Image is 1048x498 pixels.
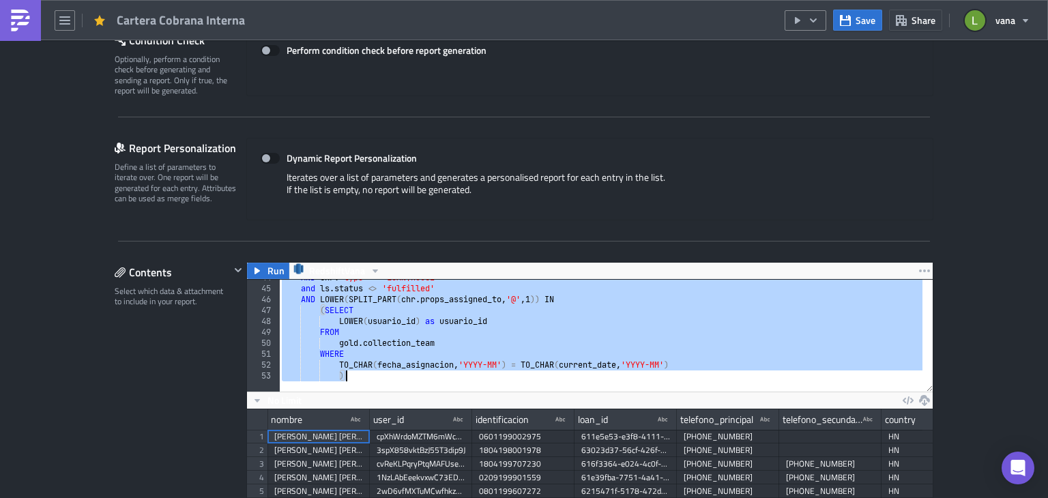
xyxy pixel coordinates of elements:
div: 616f3364-e024-4c0f-8ff2-9238756b5b98 [581,457,670,471]
div: HN [888,457,977,471]
button: vana [957,5,1038,35]
div: 53 [247,370,280,381]
div: HN [888,471,977,484]
button: Run [247,263,289,279]
div: Iterates over a list of parameters and generates a personalised report for each entry in the list... [261,171,919,206]
div: [PHONE_NUMBER] [786,457,875,471]
div: 1NzLAbEeekvxwC73EDaMfd [377,471,465,484]
div: 50 [247,338,280,349]
div: telefono_principal [680,409,753,430]
div: 3spX858vktBzJ55T3dip9J [377,443,465,457]
div: 2wD6vfMXTuMCwfhkzQdvPo [377,484,465,498]
button: RedshiftVana [289,263,385,279]
span: Share [912,13,935,27]
div: 6215471f-5178-472d-b120-bfb30500606a [581,484,670,498]
strong: Perform condition check before report generation [287,43,486,57]
div: 1804198001978 [479,443,568,457]
div: 51 [247,349,280,360]
button: Hide content [230,262,246,278]
div: 61e39fba-7751-4a41-947f-aa3a05d642a6 [581,471,670,484]
div: user_id [373,409,404,430]
div: telefono_secundario [783,409,863,430]
div: 611e5e53-e3f8-4111-b760-3529faf509c5 [581,430,670,443]
strong: Dynamic Report Personalization [287,151,417,165]
img: Avatar [963,9,987,32]
div: Optionally, perform a condition check before generating and sending a report. Only if true, the r... [115,54,237,96]
span: vana [995,13,1015,27]
div: HN [888,484,977,498]
div: Condition Check [115,30,246,50]
div: [PHONE_NUMBER] [684,443,772,457]
span: Save [856,13,875,27]
button: No Limit [247,392,306,409]
div: [PHONE_NUMBER] [684,430,772,443]
div: HN [888,443,977,457]
div: [PHONE_NUMBER] [786,471,875,484]
div: cvReKLPqryPtqMAFUseEor [377,457,465,471]
div: Select which data & attachment to include in your report. [115,286,230,307]
body: Rich Text Area. Press ALT-0 for help. [5,5,652,16]
div: 0801199607272 [479,484,568,498]
div: HN [888,430,977,443]
div: 49 [247,327,280,338]
div: 48 [247,316,280,327]
div: [PHONE_NUMBER] [684,457,772,471]
div: [PHONE_NUMBER] [684,471,772,484]
div: identificacion [476,409,529,430]
div: country [885,409,916,430]
div: [PHONE_NUMBER] [684,484,772,498]
div: [PHONE_NUMBER] [786,484,875,498]
div: Open Intercom Messenger [1002,452,1034,484]
span: Run [267,263,285,279]
span: RedshiftVana [309,263,365,279]
div: [PERSON_NAME] [PERSON_NAME] [274,484,363,498]
span: No Limit [267,393,302,407]
div: 47 [247,305,280,316]
div: 0601199002975 [479,430,568,443]
div: 63023d37-56cf-426f-b044-31691fa78573 [581,443,670,457]
div: Contents [115,262,230,282]
div: [PERSON_NAME] [PERSON_NAME] [274,430,363,443]
div: 1804199707230 [479,457,568,471]
div: [PERSON_NAME] [PERSON_NAME] [PERSON_NAME] [274,471,363,484]
button: Save [833,10,882,31]
span: Cartera Cobrana Interna [117,12,246,28]
div: 46 [247,294,280,305]
p: Comparto cartera activa de cobrana. [5,5,652,16]
div: Define a list of parameters to iterate over. One report will be generated for each entry. Attribu... [115,162,237,204]
div: cpXhWrdoMZTM6mWckoXZzP [377,430,465,443]
div: [PERSON_NAME] [PERSON_NAME] [PERSON_NAME] [274,443,363,457]
div: 52 [247,360,280,370]
div: loan_id [578,409,608,430]
button: Share [889,10,942,31]
div: 45 [247,283,280,294]
div: 0209199901559 [479,471,568,484]
div: [PERSON_NAME] [PERSON_NAME] [274,457,363,471]
div: nombre [271,409,302,430]
div: Report Personalization [115,138,246,158]
img: PushMetrics [10,10,31,31]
